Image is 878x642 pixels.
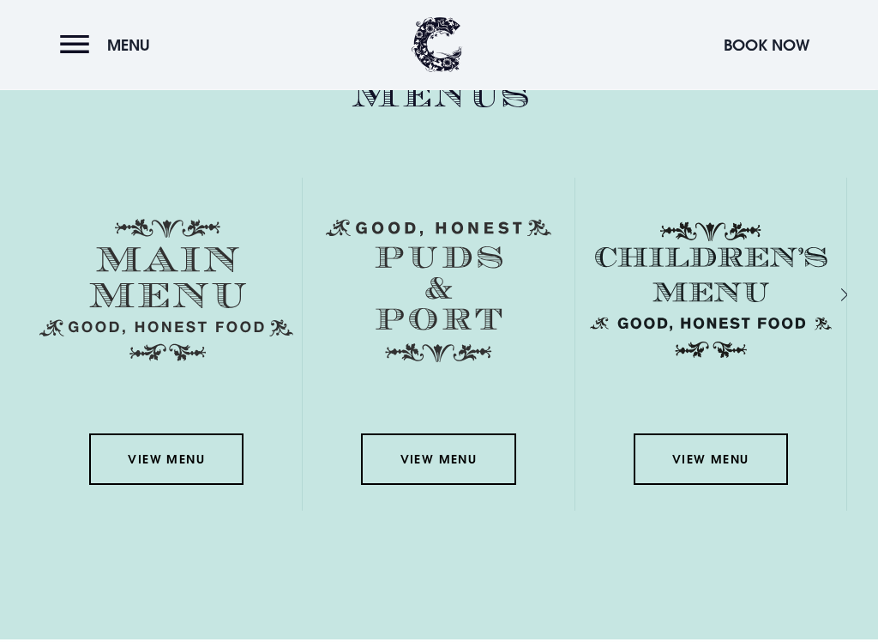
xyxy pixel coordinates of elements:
div: Next slide [818,282,834,307]
a: View Menu [361,434,515,486]
img: Clandeboye Lodge [412,17,463,73]
span: Menu [107,35,150,55]
img: Menu main menu [39,220,293,362]
img: Childrens Menu 1 [584,220,838,362]
h2: Menus [31,73,847,118]
a: View Menu [634,434,788,486]
button: Book Now [715,27,818,64]
button: Menu [60,27,159,64]
img: Menu puds and port [326,220,551,364]
a: View Menu [89,434,244,486]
